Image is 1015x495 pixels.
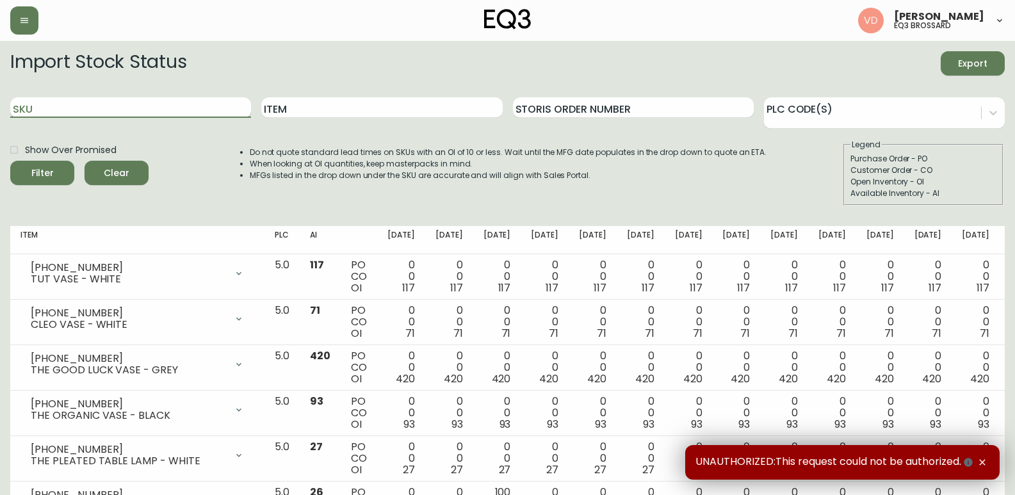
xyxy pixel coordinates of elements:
[483,350,511,385] div: 0 0
[351,371,362,386] span: OI
[770,396,798,430] div: 0 0
[594,462,606,477] span: 27
[875,371,894,386] span: 420
[643,417,654,432] span: 93
[300,226,341,254] th: AI
[531,259,558,294] div: 0 0
[833,280,846,295] span: 117
[693,326,702,341] span: 71
[310,439,323,454] span: 27
[264,391,300,436] td: 5.0
[683,371,702,386] span: 420
[483,259,511,294] div: 0 0
[785,280,798,295] span: 117
[834,417,846,432] span: 93
[932,326,941,341] span: 71
[627,305,654,339] div: 0 0
[818,350,846,385] div: 0 0
[435,441,463,476] div: 0 0
[978,417,989,432] span: 93
[549,326,558,341] span: 71
[20,259,254,288] div: [PHONE_NUMBER]TUT VASE - WHITE
[521,226,569,254] th: [DATE]
[642,280,654,295] span: 117
[31,319,226,330] div: CLEO VASE - WHITE
[786,417,798,432] span: 93
[31,410,226,421] div: THE ORGANIC VASE - BLACK
[31,262,226,273] div: [PHONE_NUMBER]
[740,326,750,341] span: 71
[310,257,324,272] span: 117
[818,441,846,476] div: 0 0
[499,462,511,477] span: 27
[264,226,300,254] th: PLC
[483,305,511,339] div: 0 0
[882,417,894,432] span: 93
[85,161,149,185] button: Clear
[760,226,808,254] th: [DATE]
[914,441,942,476] div: 0 0
[770,259,798,294] div: 0 0
[351,396,367,430] div: PO CO
[894,22,951,29] h5: eq3 brossard
[10,226,264,254] th: Item
[450,280,463,295] span: 117
[264,436,300,482] td: 5.0
[546,462,558,477] span: 27
[402,280,415,295] span: 117
[962,259,989,294] div: 0 0
[914,305,942,339] div: 0 0
[627,350,654,385] div: 0 0
[941,51,1005,76] button: Export
[866,396,894,430] div: 0 0
[904,226,952,254] th: [DATE]
[498,280,511,295] span: 117
[779,371,798,386] span: 420
[856,226,904,254] th: [DATE]
[351,441,367,476] div: PO CO
[403,462,415,477] span: 27
[836,326,846,341] span: 71
[712,226,760,254] th: [DATE]
[850,165,996,176] div: Customer Order - CO
[722,396,750,430] div: 0 0
[894,12,984,22] span: [PERSON_NAME]
[351,350,367,385] div: PO CO
[546,280,558,295] span: 117
[818,396,846,430] div: 0 0
[250,158,767,170] li: When looking at OI quantities, keep masterpacks in mind.
[675,259,702,294] div: 0 0
[31,364,226,376] div: THE GOOD LUCK VASE - GREY
[451,417,463,432] span: 93
[675,305,702,339] div: 0 0
[20,396,254,424] div: [PHONE_NUMBER]THE ORGANIC VASE - BLACK
[20,350,254,378] div: [PHONE_NUMBER]THE GOOD LUCK VASE - GREY
[501,326,511,341] span: 71
[310,348,330,363] span: 420
[579,441,606,476] div: 0 0
[722,441,750,476] div: 0 0
[695,455,975,469] span: UNAUTHORIZED:This request could not be authorized.
[690,280,702,295] span: 117
[827,371,846,386] span: 420
[264,345,300,391] td: 5.0
[310,303,320,318] span: 71
[914,259,942,294] div: 0 0
[31,307,226,319] div: [PHONE_NUMBER]
[387,441,415,476] div: 0 0
[850,153,996,165] div: Purchase Order - PO
[642,462,654,477] span: 27
[722,259,750,294] div: 0 0
[579,350,606,385] div: 0 0
[579,396,606,430] div: 0 0
[473,226,521,254] th: [DATE]
[250,147,767,158] li: Do not quote standard lead times on SKUs with an OI of 10 or less. Wait until the MFG date popula...
[31,398,226,410] div: [PHONE_NUMBER]
[675,350,702,385] div: 0 0
[850,176,996,188] div: Open Inventory - OI
[665,226,713,254] th: [DATE]
[770,305,798,339] div: 0 0
[387,259,415,294] div: 0 0
[627,259,654,294] div: 0 0
[952,226,1000,254] th: [DATE]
